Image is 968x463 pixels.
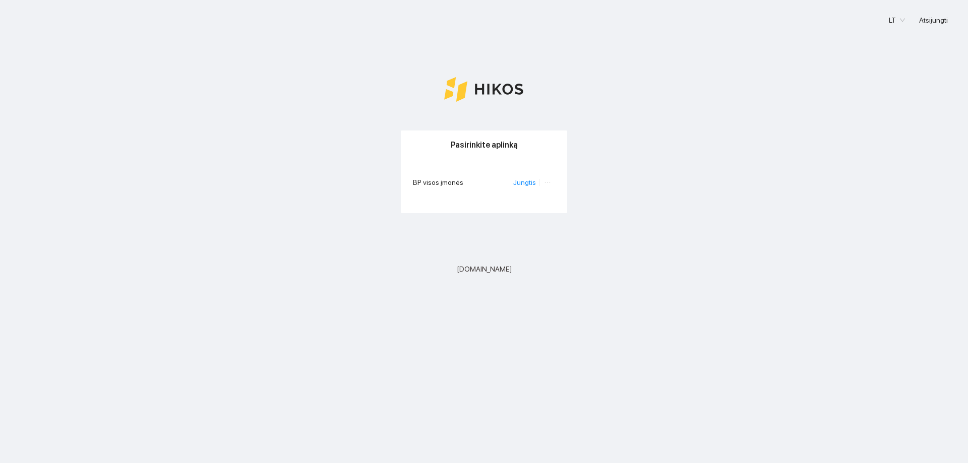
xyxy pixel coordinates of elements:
[544,179,551,186] span: ellipsis
[457,263,512,275] span: [DOMAIN_NAME]
[513,178,536,186] a: Jungtis
[911,12,956,28] button: Atsijungti
[413,171,555,194] li: BP visos įmonės
[889,13,905,28] span: LT
[413,130,555,159] div: Pasirinkite aplinką
[919,15,948,26] span: Atsijungti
